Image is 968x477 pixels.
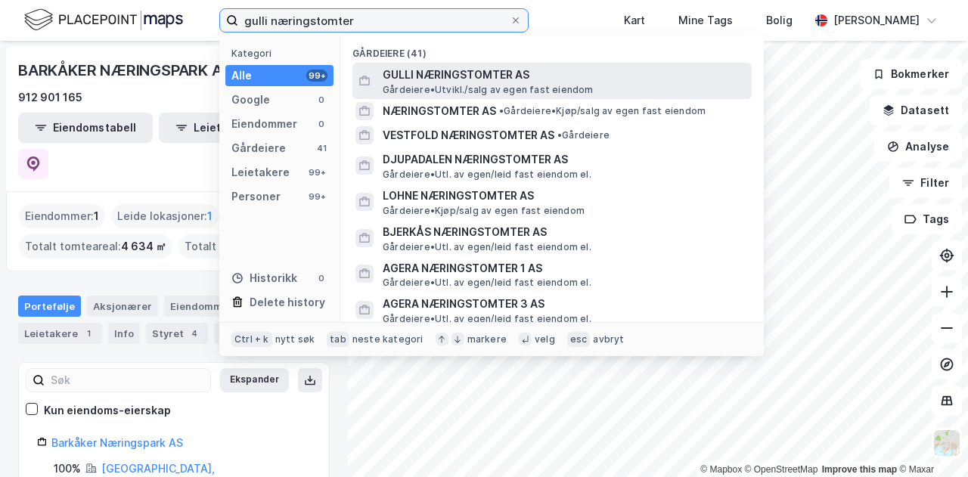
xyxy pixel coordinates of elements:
[45,369,210,392] input: Søk
[822,464,897,475] a: Improve this map
[352,333,423,345] div: neste kategori
[383,259,746,277] span: AGERA NÆRINGSTOMTER 1 AS
[164,296,257,317] div: Eiendommer
[557,129,610,141] span: Gårdeiere
[383,277,591,289] span: Gårdeiere • Utl. av egen/leid fast eiendom el.
[18,88,82,107] div: 912 901 165
[231,269,297,287] div: Historikk
[24,7,183,33] img: logo.f888ab2527a4732fd821a326f86c7f29.svg
[231,332,272,347] div: Ctrl + k
[467,333,507,345] div: markere
[383,150,746,169] span: DJUPADALEN NÆRINGSTOMTER AS
[315,142,327,154] div: 41
[383,241,591,253] span: Gårdeiere • Utl. av egen/leid fast eiendom el.
[306,70,327,82] div: 99+
[315,94,327,106] div: 0
[207,207,213,225] span: 1
[81,326,96,341] div: 1
[231,163,290,181] div: Leietakere
[220,368,289,392] button: Ekspander
[238,9,510,32] input: Søk på adresse, matrikkel, gårdeiere, leietakere eller personer
[87,296,158,317] div: Aksjonærer
[231,187,281,206] div: Personer
[18,323,102,344] div: Leietakere
[231,139,286,157] div: Gårdeiere
[499,105,504,116] span: •
[18,113,153,143] button: Eiendomstabell
[567,332,591,347] div: esc
[19,234,172,259] div: Totalt tomteareal :
[315,118,327,130] div: 0
[892,404,968,477] iframe: Chat Widget
[231,91,270,109] div: Google
[250,293,325,311] div: Delete history
[593,333,624,345] div: avbryt
[44,401,171,420] div: Kun eiendoms-eierskap
[383,223,746,241] span: BJERKÅS NÆRINGSTOMTER AS
[383,169,591,181] span: Gårdeiere • Utl. av egen/leid fast eiendom el.
[231,67,252,85] div: Alle
[18,58,234,82] div: BARKÅKER NÆRINGSPARK AS
[833,11,920,29] div: [PERSON_NAME]
[870,95,962,125] button: Datasett
[383,102,496,120] span: NÆRINGSTOMTER AS
[18,296,81,317] div: Portefølje
[159,113,293,143] button: Leietakertabell
[231,48,334,59] div: Kategori
[51,436,183,449] a: Barkåker Næringspark AS
[94,207,99,225] span: 1
[383,66,746,84] span: GULLI NÆRINGSTOMTER AS
[383,205,585,217] span: Gårdeiere • Kjøp/salg av egen fast eiendom
[557,129,562,141] span: •
[178,234,321,259] div: Totalt byggareal :
[327,332,349,347] div: tab
[121,237,166,256] span: 4 634 ㎡
[535,333,555,345] div: velg
[892,204,962,234] button: Tags
[383,84,594,96] span: Gårdeiere • Utvikl./salg av egen fast eiendom
[108,323,140,344] div: Info
[700,464,742,475] a: Mapbox
[383,295,746,313] span: AGERA NÆRINGSTOMTER 3 AS
[19,204,105,228] div: Eiendommer :
[315,272,327,284] div: 0
[231,115,297,133] div: Eiendommer
[889,168,962,198] button: Filter
[306,166,327,178] div: 99+
[187,326,202,341] div: 4
[383,126,554,144] span: VESTFOLD NÆRINGSTOMTER AS
[383,187,746,205] span: LOHNE NÆRINGSTOMTER AS
[340,36,764,63] div: Gårdeiere (41)
[678,11,733,29] div: Mine Tags
[111,204,219,228] div: Leide lokasjoner :
[874,132,962,162] button: Analyse
[275,333,315,345] div: nytt søk
[766,11,793,29] div: Bolig
[624,11,645,29] div: Kart
[383,313,591,325] span: Gårdeiere • Utl. av egen/leid fast eiendom el.
[214,323,318,344] div: Transaksjoner
[860,59,962,89] button: Bokmerker
[146,323,208,344] div: Styret
[499,105,706,117] span: Gårdeiere • Kjøp/salg av egen fast eiendom
[306,190,327,203] div: 99+
[745,464,818,475] a: OpenStreetMap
